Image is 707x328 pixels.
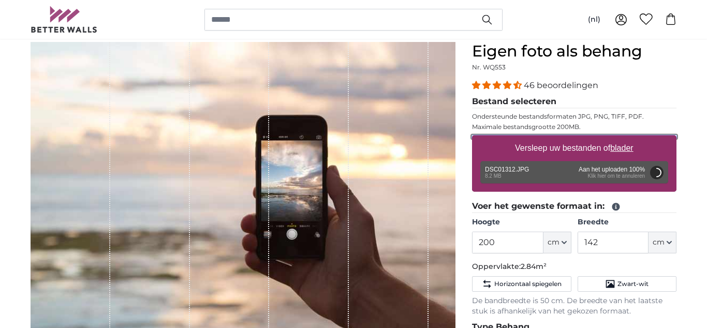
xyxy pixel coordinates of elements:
[521,262,547,271] span: 2.84m²
[649,232,676,253] button: cm
[543,232,571,253] button: cm
[472,262,676,272] p: Oppervlakte:
[494,280,562,288] span: Horizontaal spiegelen
[472,123,676,131] p: Maximale bestandsgrootte 200MB.
[472,217,571,227] label: Hoogte
[472,276,571,292] button: Horizontaal spiegelen
[653,237,665,248] span: cm
[548,237,559,248] span: cm
[472,63,506,71] span: Nr. WQ553
[578,217,676,227] label: Breedte
[472,296,676,317] p: De bandbreedte is 50 cm. De breedte van het laatste stuk is afhankelijk van het gekozen formaat.
[472,112,676,121] p: Ondersteunde bestandsformaten JPG, PNG, TIFF, PDF.
[472,80,524,90] span: 4.37 stars
[472,95,676,108] legend: Bestand selecteren
[511,138,638,159] label: Versleep uw bestanden of
[617,280,649,288] span: Zwart-wit
[472,200,676,213] legend: Voer het gewenste formaat in:
[578,276,676,292] button: Zwart-wit
[472,42,676,61] h1: Eigen foto als behang
[524,80,598,90] span: 46 beoordelingen
[610,144,633,152] u: blader
[580,10,609,29] button: (nl)
[31,6,98,33] img: Betterwalls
